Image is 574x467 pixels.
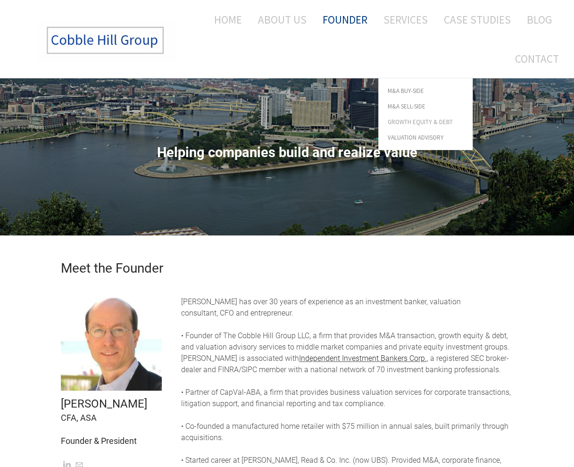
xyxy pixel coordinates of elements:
[378,130,473,145] a: Valuation Advisory
[61,290,162,391] img: Picture
[157,144,417,160] span: Helping companies build and realize value
[388,103,463,109] span: M&A Sell-Side
[36,20,177,61] img: The Cobble Hill Group LLC
[181,388,511,408] span: • Partner of CapVal-ABA, a firm that provides business valuation services for corporate transacti...
[61,413,97,423] font: CFA, ASA
[61,262,514,275] h2: Meet the Founder
[378,99,473,114] a: M&A Sell-Side
[508,39,559,78] a: Contact
[61,397,147,410] font: [PERSON_NAME]
[181,331,509,351] span: • Founder of The Cobble Hill Group LLC, a firm that provides M&A transaction, growth equity & deb...
[378,114,473,130] a: Growth Equity & Debt
[388,88,463,94] span: M&A Buy-Side
[388,119,463,125] span: Growth Equity & Debt
[378,83,473,99] a: M&A Buy-Side
[388,134,463,141] span: Valuation Advisory
[181,297,461,317] font: [PERSON_NAME] has over 30 years of experience as an investment banker, valuation consultant, CFO ...
[61,436,137,446] font: Founder & President
[299,354,427,363] a: Independent Investment Bankers Corp.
